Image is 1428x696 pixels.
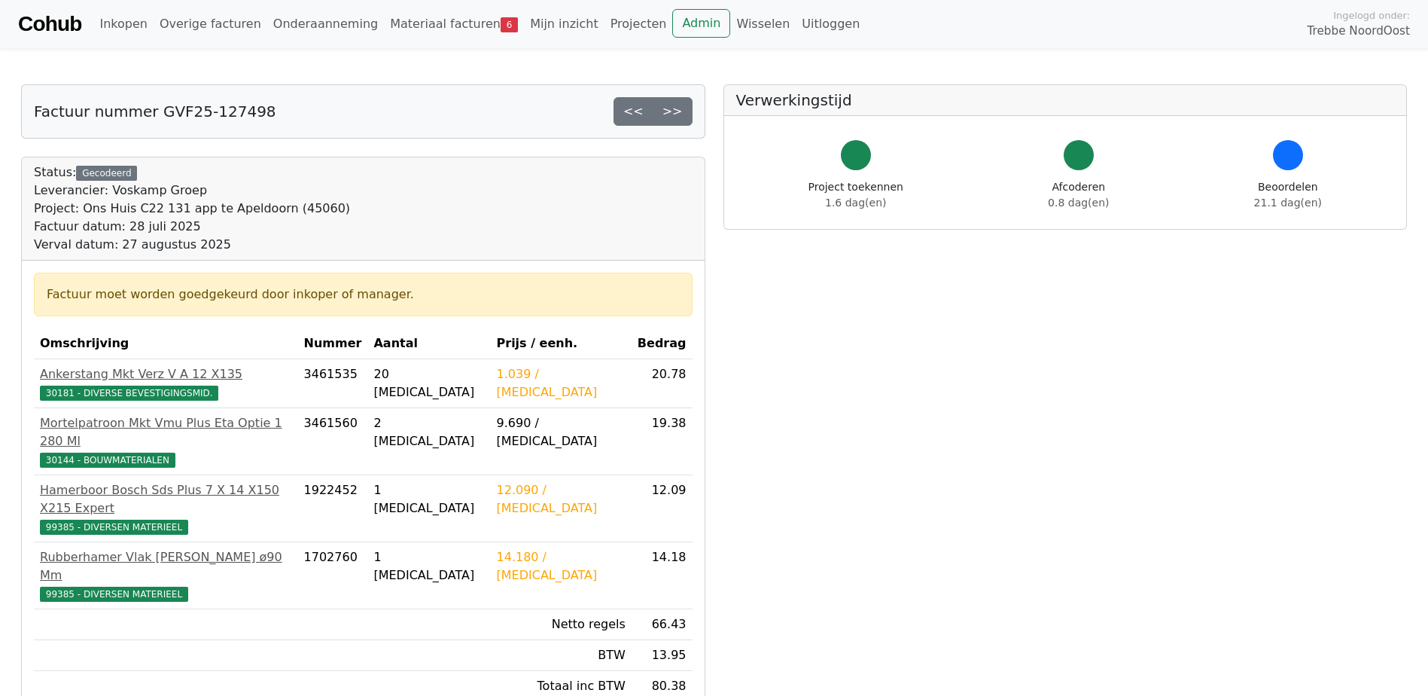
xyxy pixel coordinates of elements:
span: 0.8 dag(en) [1048,197,1109,209]
th: Prijs / eenh. [491,328,632,359]
div: 9.690 / [MEDICAL_DATA] [497,414,626,450]
a: Mijn inzicht [524,9,604,39]
div: 1.039 / [MEDICAL_DATA] [497,365,626,401]
span: 30181 - DIVERSE BEVESTIGINGSMID. [40,386,218,401]
a: Wisselen [730,9,796,39]
a: Mortelpatroon Mkt Vmu Plus Eta Optie 1 280 Ml30144 - BOUWMATERIALEN [40,414,292,469]
div: Hamerboor Bosch Sds Plus 7 X 14 X150 X215 Expert [40,481,292,517]
div: 14.180 / [MEDICAL_DATA] [497,548,626,585]
span: 99385 - DIVERSEN MATERIEEL [40,520,188,535]
td: Netto regels [491,609,632,640]
td: 14.18 [632,542,693,609]
a: Uitloggen [796,9,866,39]
td: 66.43 [632,609,693,640]
h5: Factuur nummer GVF25-127498 [34,102,276,121]
a: Cohub [18,6,81,42]
td: 20.78 [632,359,693,408]
th: Omschrijving [34,328,298,359]
td: BTW [491,640,632,671]
div: Gecodeerd [76,166,137,181]
span: 21.1 dag(en) [1254,197,1322,209]
div: Factuur datum: 28 juli 2025 [34,218,350,236]
td: 12.09 [632,475,693,542]
span: Ingelogd onder: [1333,8,1410,23]
a: Onderaanneming [267,9,384,39]
span: 30144 - BOUWMATERIALEN [40,453,175,468]
div: Afcoderen [1048,179,1109,211]
div: Leverancier: Voskamp Groep [34,182,350,200]
div: Project toekennen [808,179,903,211]
td: 19.38 [632,408,693,475]
td: 13.95 [632,640,693,671]
div: Status: [34,163,350,254]
a: Inkopen [93,9,153,39]
th: Bedrag [632,328,693,359]
div: 1 [MEDICAL_DATA] [373,481,484,517]
div: Rubberhamer Vlak [PERSON_NAME] ø90 Mm [40,548,292,585]
span: 1.6 dag(en) [825,197,886,209]
span: Trebbe NoordOost [1308,23,1410,40]
a: Admin [672,9,730,38]
a: Projecten [604,9,673,39]
div: Beoordelen [1254,179,1322,211]
div: Verval datum: 27 augustus 2025 [34,236,350,254]
th: Aantal [367,328,490,359]
a: Ankerstang Mkt Verz V A 12 X13530181 - DIVERSE BEVESTIGINGSMID. [40,365,292,401]
a: Hamerboor Bosch Sds Plus 7 X 14 X150 X215 Expert99385 - DIVERSEN MATERIEEL [40,481,292,536]
span: 6 [501,17,518,32]
span: 99385 - DIVERSEN MATERIEEL [40,587,188,602]
td: 1922452 [298,475,368,542]
td: 3461535 [298,359,368,408]
h5: Verwerkingstijd [736,91,1395,109]
th: Nummer [298,328,368,359]
a: Rubberhamer Vlak [PERSON_NAME] ø90 Mm99385 - DIVERSEN MATERIEEL [40,548,292,603]
div: Project: Ons Huis C22 131 app te Apeldoorn (45060) [34,200,350,218]
td: 3461560 [298,408,368,475]
div: Mortelpatroon Mkt Vmu Plus Eta Optie 1 280 Ml [40,414,292,450]
a: << [614,97,653,126]
a: Overige facturen [154,9,267,39]
div: 20 [MEDICAL_DATA] [373,365,484,401]
div: 1 [MEDICAL_DATA] [373,548,484,585]
div: Factuur moet worden goedgekeurd door inkoper of manager. [47,285,680,304]
td: 1702760 [298,542,368,609]
div: Ankerstang Mkt Verz V A 12 X135 [40,365,292,383]
div: 2 [MEDICAL_DATA] [373,414,484,450]
div: 12.090 / [MEDICAL_DATA] [497,481,626,517]
a: >> [653,97,693,126]
a: Materiaal facturen6 [384,9,524,39]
